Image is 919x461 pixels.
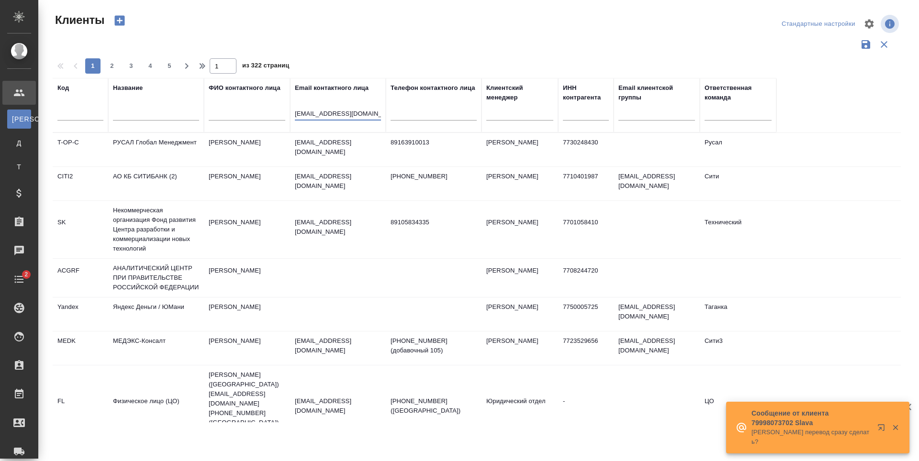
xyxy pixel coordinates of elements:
p: [PHONE_NUMBER] ([GEOGRAPHIC_DATA]) [391,396,477,416]
td: 7710401987 [558,167,614,200]
td: Некоммерческая организация Фонд развития Центра разработки и коммерциализации новых технологий [108,201,204,258]
td: [EMAIL_ADDRESS][DOMAIN_NAME] [614,331,700,365]
button: Сбросить фильтры [875,35,893,54]
button: 3 [123,58,139,74]
span: Д [12,138,26,148]
td: - [558,392,614,425]
td: [PERSON_NAME] [482,167,558,200]
span: 2 [104,61,120,71]
td: АНАЛИТИЧЕСКИЙ ЦЕНТР ПРИ ПРАВИТЕЛЬСТВЕ РОССИЙСКОЙ ФЕДЕРАЦИИ [108,259,204,297]
span: 3 [123,61,139,71]
td: MEDK [53,331,108,365]
td: [PERSON_NAME] [204,167,290,200]
span: Клиенты [53,12,104,28]
button: 2 [104,58,120,74]
td: [PERSON_NAME] ([GEOGRAPHIC_DATA]) [EMAIL_ADDRESS][DOMAIN_NAME] [PHONE_NUMBER] ([GEOGRAPHIC_DATA])... [204,365,290,451]
td: 7701058410 [558,213,614,246]
span: Т [12,162,26,172]
a: 2 [2,267,36,291]
p: [EMAIL_ADDRESS][DOMAIN_NAME] [295,336,381,355]
button: 4 [143,58,158,74]
p: Сообщение от клиента 79998073702 Slava [751,408,871,428]
p: 89163910013 [391,138,477,147]
td: [PERSON_NAME] [482,297,558,331]
div: Код [57,83,69,93]
a: Т [7,157,31,176]
td: МЕДЭКС-Консалт [108,331,204,365]
td: Yandex [53,297,108,331]
td: [PERSON_NAME] [204,261,290,295]
p: [EMAIL_ADDRESS][DOMAIN_NAME] [295,218,381,237]
span: [PERSON_NAME] [12,114,26,124]
div: Email клиентской группы [618,83,695,102]
td: [EMAIL_ADDRESS][DOMAIN_NAME] [614,297,700,331]
button: Закрыть [885,423,905,432]
td: 7750005725 [558,297,614,331]
td: Русал [700,133,776,166]
button: 5 [162,58,177,74]
td: SK [53,213,108,246]
td: Яндекс Деньги / ЮМани [108,297,204,331]
div: ФИО контактного лица [209,83,280,93]
td: [PERSON_NAME] [482,213,558,246]
td: CITI2 [53,167,108,200]
td: T-OP-C [53,133,108,166]
p: [PHONE_NUMBER] [391,172,477,181]
td: [PERSON_NAME] [482,261,558,295]
p: [EMAIL_ADDRESS][DOMAIN_NAME] [295,396,381,416]
td: [EMAIL_ADDRESS][DOMAIN_NAME] [614,167,700,200]
td: Технический [700,213,776,246]
span: 5 [162,61,177,71]
div: split button [779,17,858,32]
td: [PERSON_NAME] [204,133,290,166]
td: FL [53,392,108,425]
td: [PERSON_NAME] [482,133,558,166]
td: [PERSON_NAME] [204,297,290,331]
td: Сити [700,167,776,200]
p: [EMAIL_ADDRESS][DOMAIN_NAME] [295,138,381,157]
p: [PERSON_NAME] перевод сразу сделать? [751,428,871,447]
td: Юридический отдел [482,392,558,425]
td: РУСАЛ Глобал Менеджмент [108,133,204,166]
td: [PERSON_NAME] [204,331,290,365]
span: из 322 страниц [242,60,289,74]
td: Сити3 [700,331,776,365]
span: 4 [143,61,158,71]
p: [EMAIL_ADDRESS][DOMAIN_NAME] [295,172,381,191]
td: Физическое лицо (ЦО) [108,392,204,425]
span: Настроить таблицу [858,12,881,35]
td: [PERSON_NAME] [482,331,558,365]
td: ЦО [700,392,776,425]
td: Таганка [700,297,776,331]
div: Ответственная команда [705,83,772,102]
div: Email контактного лица [295,83,369,93]
div: Название [113,83,143,93]
p: [PHONE_NUMBER] (добавочный 105) [391,336,477,355]
span: 2 [19,270,34,279]
button: Сохранить фильтры [857,35,875,54]
a: [PERSON_NAME] [7,110,31,129]
button: Открыть в новой вкладке [872,418,895,441]
td: 7723529656 [558,331,614,365]
p: 89105834335 [391,218,477,227]
div: Телефон контактного лица [391,83,475,93]
td: ACGRF [53,261,108,295]
div: Клиентский менеджер [486,83,553,102]
td: 7730248430 [558,133,614,166]
div: ИНН контрагента [563,83,609,102]
td: 7708244720 [558,261,614,295]
a: Д [7,133,31,153]
td: [PERSON_NAME] [204,213,290,246]
span: Посмотреть информацию [881,15,901,33]
button: Создать [108,12,131,29]
td: АО КБ СИТИБАНК (2) [108,167,204,200]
